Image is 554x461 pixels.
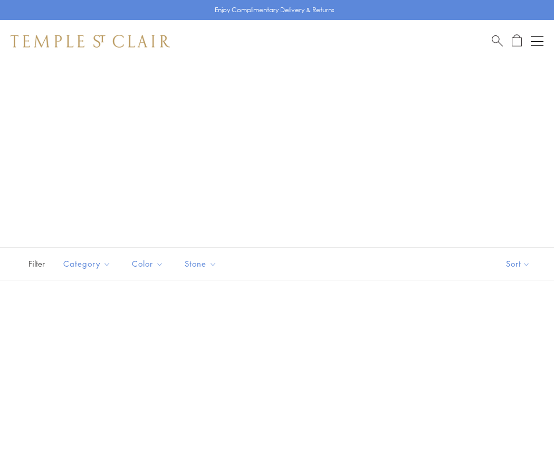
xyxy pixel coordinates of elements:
span: Category [58,257,119,270]
a: Search [492,34,503,48]
a: Open Shopping Bag [512,34,522,48]
button: Stone [177,252,225,276]
button: Color [124,252,171,276]
button: Open navigation [531,35,543,48]
span: Stone [179,257,225,270]
button: Show sort by [482,248,554,280]
p: Enjoy Complimentary Delivery & Returns [215,5,335,15]
button: Category [55,252,119,276]
span: Color [127,257,171,270]
img: Temple St. Clair [11,35,170,48]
